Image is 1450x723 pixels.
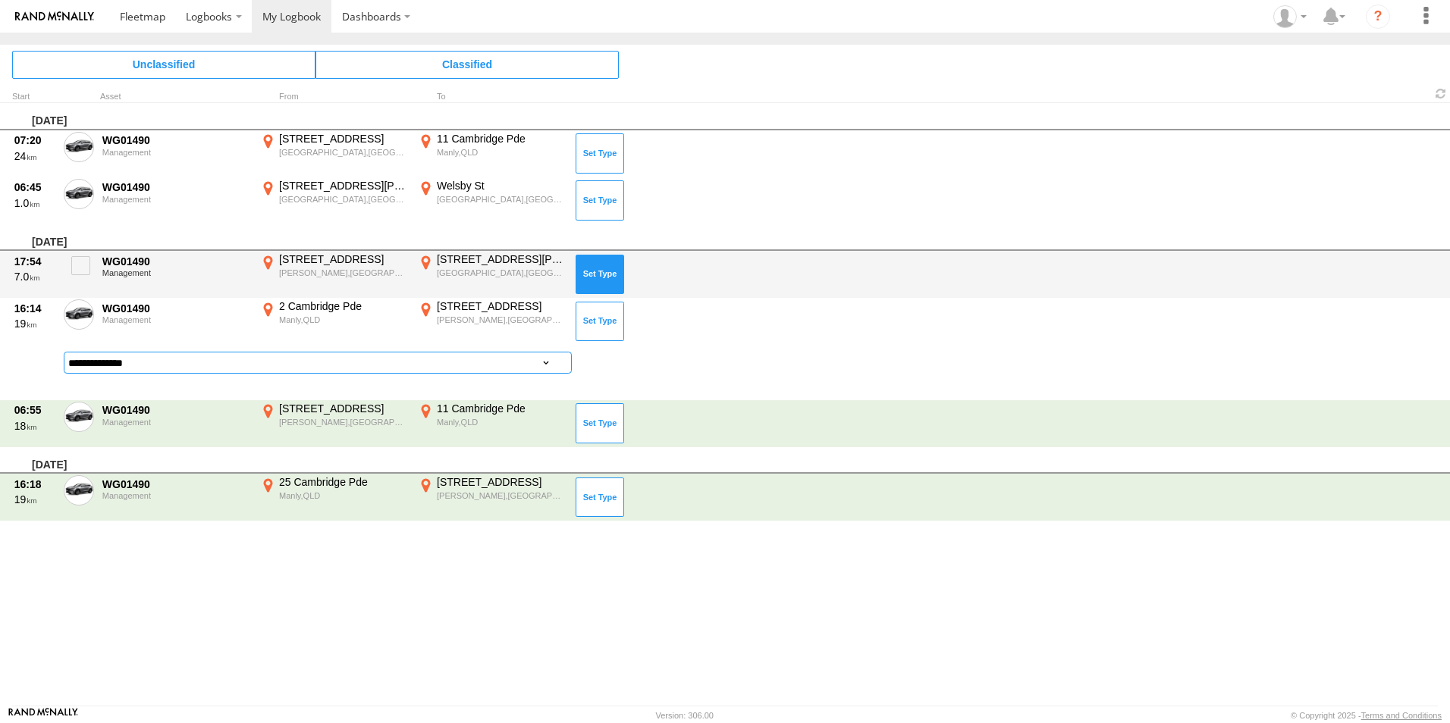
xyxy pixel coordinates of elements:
[102,148,250,157] div: Management
[102,133,250,147] div: WG01490
[102,255,250,268] div: WG01490
[258,93,410,101] div: From
[416,402,567,446] label: Click to View Event Location
[102,418,250,427] div: Management
[416,299,567,343] label: Click to View Event Location
[102,491,250,500] div: Management
[102,302,250,315] div: WG01490
[437,490,565,501] div: [PERSON_NAME],[GEOGRAPHIC_DATA]
[102,195,250,204] div: Management
[416,252,567,296] label: Click to View Event Location
[437,475,565,489] div: [STREET_ADDRESS]
[279,132,407,146] div: [STREET_ADDRESS]
[315,51,619,78] span: Click to view Classified Trips
[12,51,315,78] span: Click to view Unclassified Trips
[258,252,410,296] label: Click to View Event Location
[279,315,407,325] div: Manly,QLD
[437,417,565,427] div: Manly,QLD
[437,194,565,205] div: [GEOGRAPHIC_DATA],[GEOGRAPHIC_DATA]
[14,419,55,433] div: 18
[437,179,565,192] div: Welsby St
[437,132,565,146] div: 11 Cambridge Pde
[279,147,407,158] div: [GEOGRAPHIC_DATA],[GEOGRAPHIC_DATA]
[437,315,565,325] div: [PERSON_NAME],[GEOGRAPHIC_DATA]
[416,179,567,223] label: Click to View Event Location
[1366,5,1390,29] i: ?
[14,302,55,315] div: 16:14
[14,403,55,417] div: 06:55
[437,252,565,266] div: [STREET_ADDRESS][PERSON_NAME]
[15,11,94,22] img: rand-logo.svg
[14,270,55,283] div: 7.0
[437,147,565,158] div: Manly,QLD
[1268,5,1312,28] div: James McInally
[416,93,567,101] div: To
[258,179,410,223] label: Click to View Event Location
[102,477,250,491] div: WG01490
[416,132,567,176] label: Click to View Event Location
[14,477,55,491] div: 16:18
[102,180,250,194] div: WG01490
[279,417,407,427] div: [PERSON_NAME],[GEOGRAPHIC_DATA]
[258,402,410,446] label: Click to View Event Location
[437,268,565,278] div: [GEOGRAPHIC_DATA],[GEOGRAPHIC_DATA]
[279,252,407,266] div: [STREET_ADDRESS]
[279,268,407,278] div: [PERSON_NAME],[GEOGRAPHIC_DATA]
[416,475,567,519] label: Click to View Event Location
[1361,711,1442,720] a: Terms and Conditions
[437,402,565,415] div: 11 Cambridge Pde
[279,299,407,313] div: 2 Cambridge Pde
[279,179,407,192] div: [STREET_ADDRESS][PERSON_NAME]
[1291,711,1442,720] div: © Copyright 2025 -
[279,402,407,415] div: [STREET_ADDRESS]
[279,490,407,501] div: Manly,QLD
[656,711,714,720] div: Version: 306.00
[14,133,55,147] div: 07:20
[576,403,624,443] button: Click to Set
[258,299,410,343] label: Click to View Event Location
[576,133,624,173] button: Click to Set
[576,180,624,220] button: Click to Set
[258,475,410,519] label: Click to View Event Location
[1432,86,1450,101] span: Refresh
[14,149,55,163] div: 24
[14,196,55,210] div: 1.0
[100,93,252,101] div: Asset
[102,315,250,324] div: Management
[576,477,624,517] button: Click to Set
[437,299,565,313] div: [STREET_ADDRESS]
[14,493,55,506] div: 19
[258,132,410,176] label: Click to View Event Location
[102,403,250,417] div: WG01490
[279,475,407,489] div: 25 Cambridge Pde
[576,302,624,341] button: Click to Set
[14,317,55,330] div: 19
[279,194,407,205] div: [GEOGRAPHIC_DATA],[GEOGRAPHIC_DATA]
[8,708,78,723] a: Visit our Website
[12,93,58,101] div: Click to Sort
[102,268,250,277] div: Management
[14,255,55,268] div: 17:54
[14,180,55,194] div: 06:45
[576,255,624,294] button: Click to Set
